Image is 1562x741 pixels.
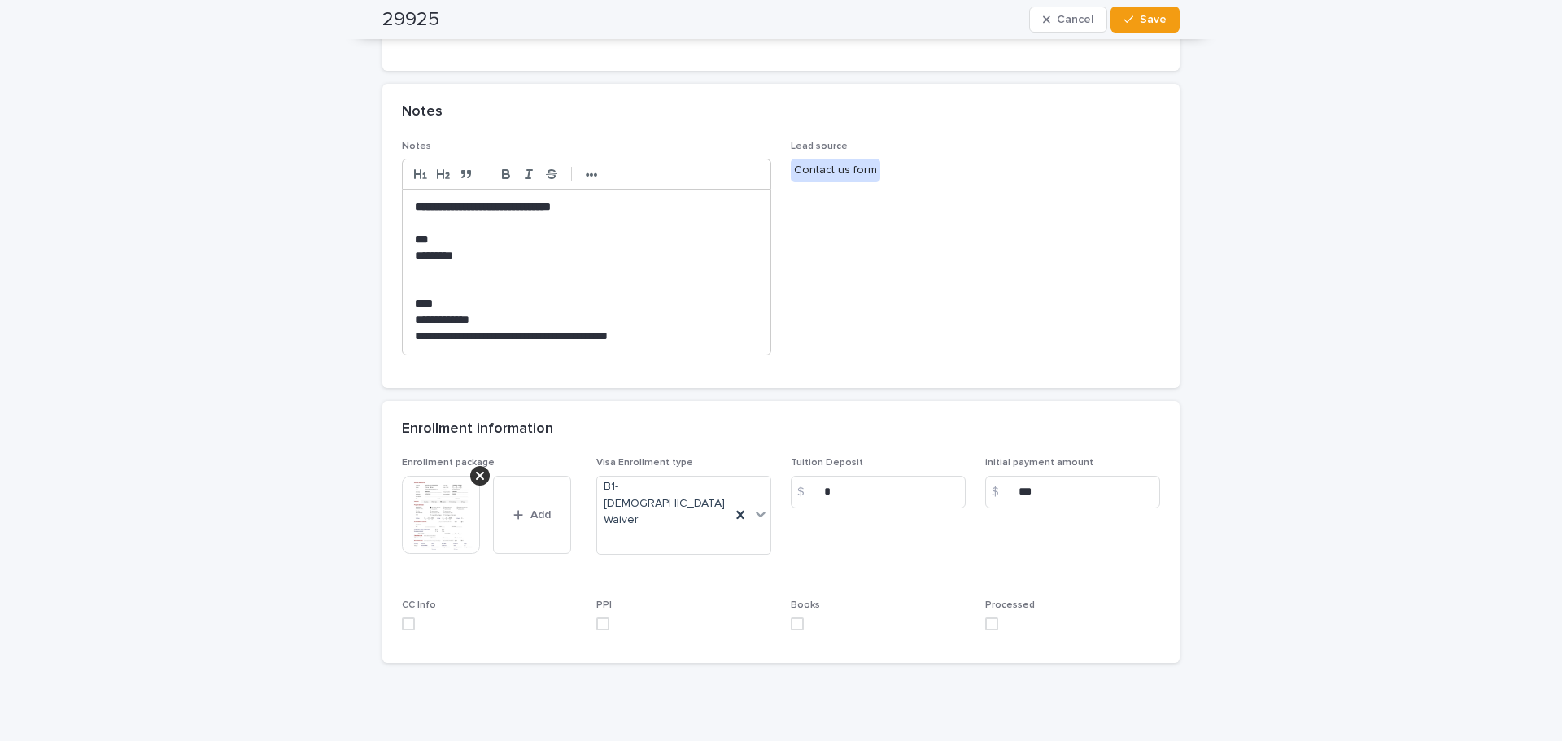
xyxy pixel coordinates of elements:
[596,458,693,468] span: Visa Enrollment type
[1140,14,1167,25] span: Save
[791,142,848,151] span: Lead source
[791,458,863,468] span: Tuition Deposit
[791,600,820,610] span: Books
[493,476,571,554] button: Add
[1029,7,1107,33] button: Cancel
[382,8,439,32] h2: 29925
[402,600,436,610] span: CC Info
[586,168,598,181] strong: •••
[985,458,1093,468] span: initial payment amount
[985,600,1035,610] span: Processed
[402,142,431,151] span: Notes
[596,600,612,610] span: PPI
[1110,7,1180,33] button: Save
[402,458,495,468] span: Enrollment package
[1057,14,1093,25] span: Cancel
[402,103,443,121] h2: Notes
[791,476,823,508] div: $
[604,478,725,529] span: B1-[DEMOGRAPHIC_DATA] Waiver
[985,476,1018,508] div: $
[530,509,551,521] span: Add
[791,159,880,182] div: Contact us form
[580,164,603,184] button: •••
[402,421,553,438] h2: Enrollment information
